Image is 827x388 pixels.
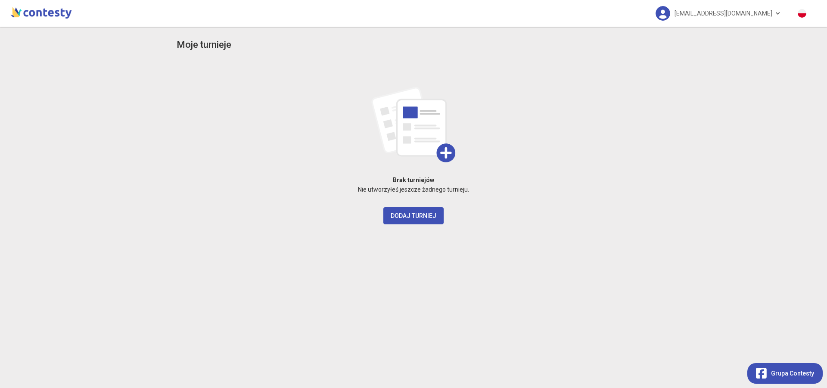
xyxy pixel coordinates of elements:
[371,87,456,162] img: add
[177,185,650,194] p: Nie utworzyłeś jeszcze żadnego turnieju.
[675,4,772,22] span: [EMAIL_ADDRESS][DOMAIN_NAME]
[177,37,231,53] app-title: competition-list.title
[771,369,814,378] span: Grupa Contesty
[177,37,231,53] h3: Moje turnieje
[383,207,444,224] button: Dodaj turniej
[393,177,434,183] strong: Brak turniejów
